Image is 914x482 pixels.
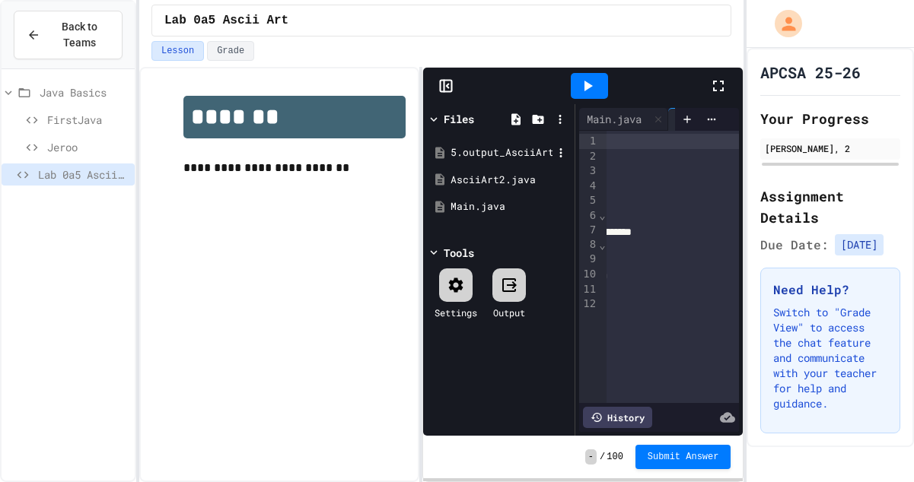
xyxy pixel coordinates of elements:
[648,451,719,463] span: Submit Answer
[585,449,597,465] span: -
[760,62,861,83] h1: APCSA 25-26
[579,267,598,282] div: 10
[600,451,605,463] span: /
[579,208,598,223] div: 6
[38,166,129,182] span: Lab 0a5 Ascii Art
[579,111,649,127] div: Main.java
[579,296,598,311] div: 12
[579,223,598,238] div: 7
[579,237,598,252] div: 8
[579,282,598,296] div: 11
[444,245,474,261] div: Tools
[451,145,553,160] div: 5.output_AsciiArt3_lab_java_aplus.pdf
[579,193,598,208] div: 5
[635,445,731,469] button: Submit Answer
[668,108,788,131] div: AsciiArt2.java
[773,281,887,299] h3: Need Help?
[579,108,668,131] div: Main.java
[607,451,623,463] span: 100
[435,306,477,319] div: Settings
[668,112,769,128] div: AsciiArt2.java
[579,134,598,149] div: 1
[40,84,129,100] span: Java Basics
[151,41,204,61] button: Lesson
[583,407,652,428] div: History
[164,11,288,30] span: Lab 0a5 Ascii Art
[773,305,887,411] p: Switch to "Grade View" to access the chat feature and communicate with your teacher for help and ...
[835,234,884,255] span: [DATE]
[579,252,598,267] div: 9
[14,11,123,59] button: Back to Teams
[760,236,829,254] span: Due Date:
[49,19,110,51] span: Back to Teams
[493,306,525,319] div: Output
[451,173,569,188] div: AsciiArt2.java
[47,112,129,128] span: FirstJava
[579,163,598,179] div: 3
[47,139,129,155] span: Jeroo
[451,199,569,214] div: Main.java
[760,186,900,228] h2: Assignment Details
[207,41,254,61] button: Grade
[579,179,598,193] div: 4
[579,149,598,164] div: 2
[598,239,606,251] span: Fold line
[765,141,896,155] div: [PERSON_NAME], 2
[760,108,900,129] h2: Your Progress
[759,6,806,41] div: My Account
[444,111,474,127] div: Files
[598,209,606,221] span: Fold line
